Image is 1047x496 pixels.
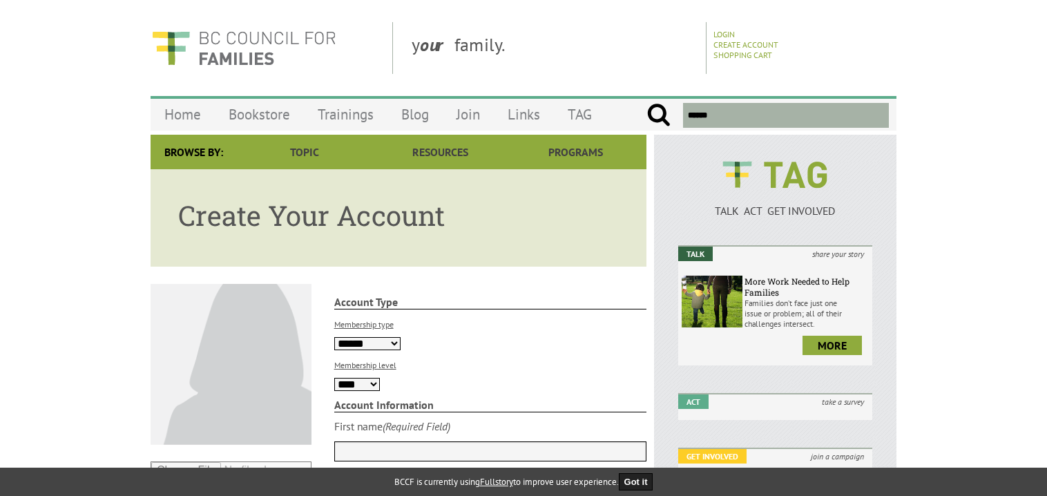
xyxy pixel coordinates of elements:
[443,98,494,131] a: Join
[215,98,304,131] a: Bookstore
[372,135,508,169] a: Resources
[804,247,872,261] i: share your story
[480,476,513,488] a: Fullstory
[803,336,862,355] a: more
[713,50,772,60] a: Shopping Cart
[178,197,619,233] h1: Create Your Account
[151,135,237,169] div: Browse By:
[678,449,747,464] em: Get Involved
[678,247,713,261] em: Talk
[237,135,372,169] a: Topic
[494,98,554,131] a: Links
[420,33,454,56] strong: our
[334,295,647,309] strong: Account Type
[151,98,215,131] a: Home
[619,473,653,490] button: Got it
[678,204,872,218] p: TALK ACT GET INVOLVED
[334,398,647,412] strong: Account Information
[401,22,707,74] div: y family.
[803,449,872,464] i: join a campaign
[151,22,337,74] img: BC Council for FAMILIES
[713,29,735,39] a: Login
[383,419,450,433] i: (Required Field)
[387,98,443,131] a: Blog
[334,419,383,433] div: First name
[745,298,869,329] p: Families don’t face just one issue or problem; all of their challenges intersect.
[814,394,872,409] i: take a survey
[678,190,872,218] a: TALK ACT GET INVOLVED
[151,284,311,445] img: Default User Photo
[334,319,394,330] label: Membership type
[713,39,778,50] a: Create Account
[646,103,671,128] input: Submit
[508,135,644,169] a: Programs
[304,98,387,131] a: Trainings
[554,98,606,131] a: TAG
[713,149,837,201] img: BCCF's TAG Logo
[678,394,709,409] em: Act
[745,276,869,298] h6: More Work Needed to Help Families
[334,360,396,370] label: Membership level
